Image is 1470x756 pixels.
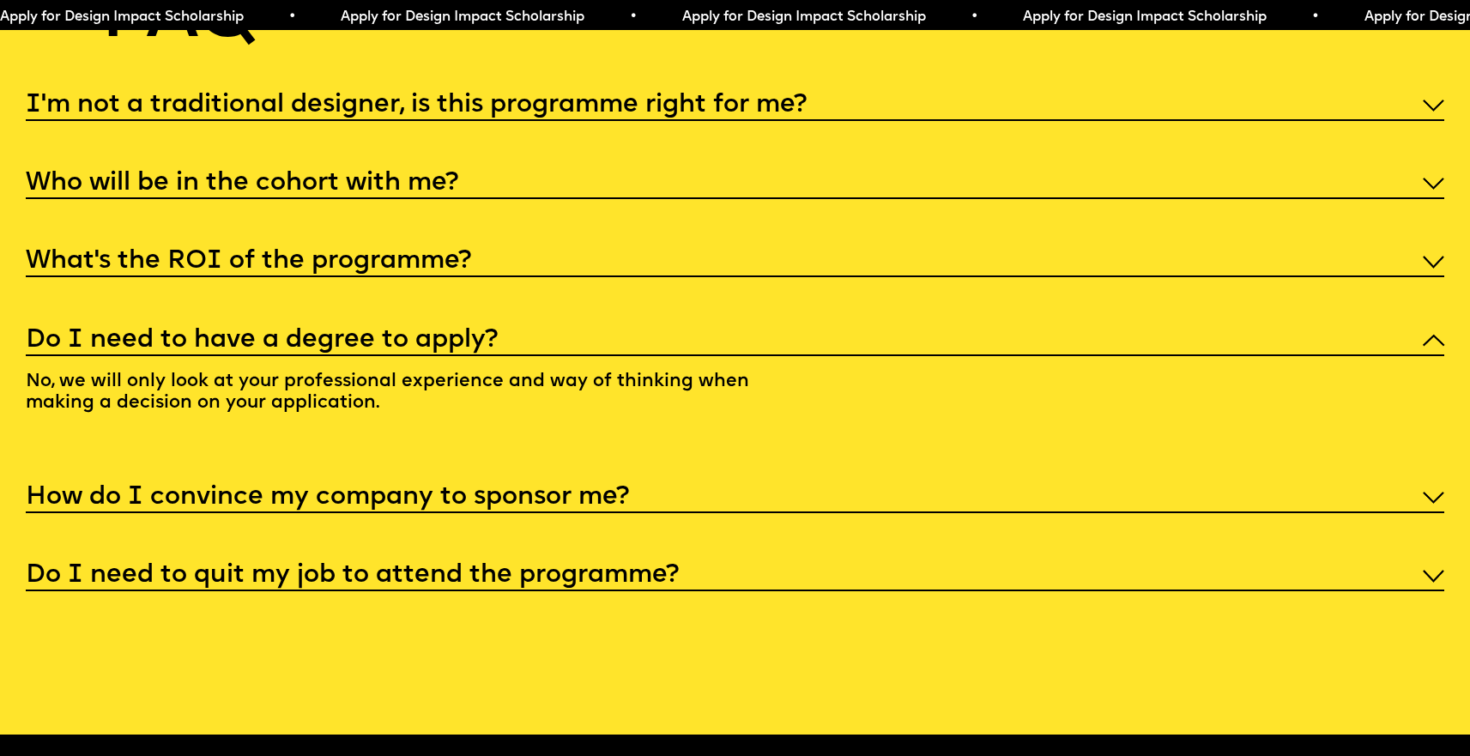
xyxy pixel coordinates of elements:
h5: Do I need to have a degree to apply? [26,332,498,349]
h5: How do I convince my company to sponsor me? [26,489,629,506]
p: No, we will only look at your professional experience and way of thinking when making a decision ... [26,356,767,435]
span: • [971,10,978,24]
h5: Do I need to quit my job to attend the programme? [26,567,679,584]
h5: I'm not a traditional designer, is this programme right for me? [26,97,807,114]
span: • [1311,10,1319,24]
span: • [629,10,637,24]
span: • [288,10,296,24]
h5: What’s the ROI of the programme? [26,253,471,270]
h5: Who will be in the cohort with me? [26,175,458,192]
